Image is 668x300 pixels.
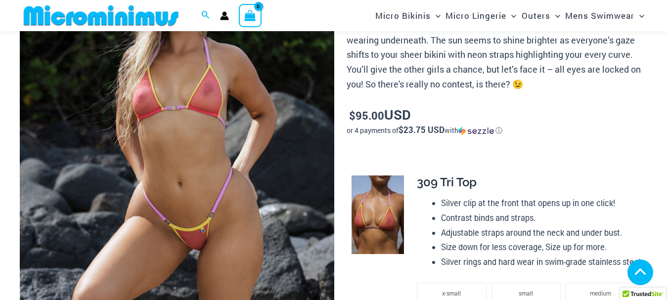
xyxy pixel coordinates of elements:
span: Menu Toggle [550,3,560,28]
nav: Site Navigation [371,1,648,30]
span: Micro Bikinis [375,3,431,28]
div: or 4 payments of with [347,126,648,135]
span: $23.75 USD [399,124,445,135]
a: OutersMenu ToggleMenu Toggle [519,3,563,28]
li: Contrast binds and straps. [441,211,640,225]
span: small [519,289,533,297]
a: View Shopping Cart, empty [239,4,262,27]
span: Menu Toggle [431,3,441,28]
li: Adjustable straps around the neck and under bust. [441,225,640,240]
a: Mens SwimwearMenu ToggleMenu Toggle [563,3,647,28]
a: Micro LingerieMenu ToggleMenu Toggle [443,3,519,28]
a: Micro BikinisMenu ToggleMenu Toggle [373,3,443,28]
span: Menu Toggle [506,3,516,28]
span: x-small [442,289,461,297]
span: Micro Lingerie [445,3,506,28]
span: $ [349,108,356,123]
span: Mens Swimwear [565,3,634,28]
img: Maya Sunkist Coral 309 Top [352,175,404,254]
div: or 4 payments of$23.75 USDwithSezzle Click to learn more about Sezzle [347,126,648,135]
span: medium [590,289,611,297]
img: Sezzle [458,127,494,135]
p: USD [347,107,648,123]
img: MM SHOP LOGO FLAT [20,4,182,27]
li: Silver rings and hard wear in swim-grade stainless steel [441,255,640,269]
bdi: 95.00 [349,108,384,123]
span: 309 Tri Top [417,175,477,189]
a: Search icon link [201,9,210,22]
span: Menu Toggle [634,3,644,28]
li: Size down for less coverage, Size up for more. [441,240,640,255]
a: Account icon link [220,11,229,20]
li: Silver clip at the front that opens up in one click! [441,196,640,211]
span: Outers [522,3,550,28]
